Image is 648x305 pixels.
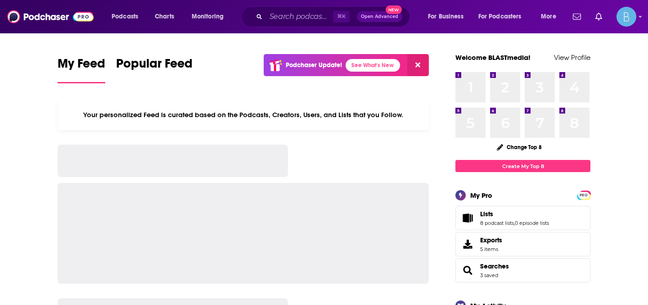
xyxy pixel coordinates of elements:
[455,53,531,62] a: Welcome BLASTmedia!
[386,5,402,14] span: New
[480,220,514,226] a: 8 podcast lists
[569,9,585,24] a: Show notifications dropdown
[478,10,522,23] span: For Podcasters
[333,11,350,23] span: ⌘ K
[250,6,418,27] div: Search podcasts, credits, & more...
[422,9,475,24] button: open menu
[472,9,535,24] button: open menu
[480,210,549,218] a: Lists
[455,258,590,282] span: Searches
[480,262,509,270] a: Searches
[480,210,493,218] span: Lists
[470,191,492,200] div: My Pro
[578,192,589,199] span: PRO
[514,220,515,226] span: ,
[149,9,180,24] a: Charts
[7,8,94,25] img: Podchaser - Follow, Share and Rate Podcasts
[616,7,636,27] button: Show profile menu
[346,59,400,72] a: See What's New
[578,191,589,198] a: PRO
[116,56,193,83] a: Popular Feed
[58,56,105,77] span: My Feed
[455,232,590,256] a: Exports
[459,264,477,277] a: Searches
[480,236,502,244] span: Exports
[357,11,402,22] button: Open AdvancedNew
[616,7,636,27] img: User Profile
[58,56,105,83] a: My Feed
[459,212,477,224] a: Lists
[459,238,477,250] span: Exports
[480,246,502,252] span: 5 items
[554,53,590,62] a: View Profile
[455,206,590,230] span: Lists
[616,7,636,27] span: Logged in as BLASTmedia
[491,141,547,153] button: Change Top 8
[192,10,224,23] span: Monitoring
[361,14,398,19] span: Open Advanced
[266,9,333,24] input: Search podcasts, credits, & more...
[155,10,174,23] span: Charts
[105,9,150,24] button: open menu
[515,220,549,226] a: 0 episode lists
[535,9,567,24] button: open menu
[58,100,429,130] div: Your personalized Feed is curated based on the Podcasts, Creators, Users, and Lists that you Follow.
[428,10,463,23] span: For Business
[116,56,193,77] span: Popular Feed
[592,9,606,24] a: Show notifications dropdown
[455,160,590,172] a: Create My Top 8
[286,61,342,69] p: Podchaser Update!
[112,10,138,23] span: Podcasts
[541,10,556,23] span: More
[480,272,498,278] a: 3 saved
[185,9,235,24] button: open menu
